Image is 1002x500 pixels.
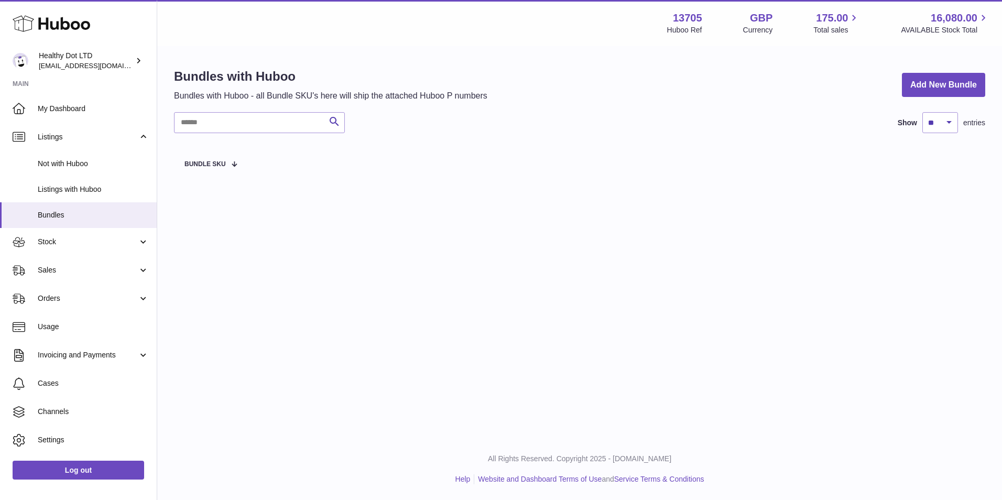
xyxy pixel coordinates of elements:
[455,475,471,483] a: Help
[38,159,149,169] span: Not with Huboo
[816,11,848,25] span: 175.00
[813,25,860,35] span: Total sales
[743,25,773,35] div: Currency
[898,118,917,128] label: Show
[38,184,149,194] span: Listings with Huboo
[750,11,772,25] strong: GBP
[38,407,149,417] span: Channels
[39,51,133,71] div: Healthy Dot LTD
[474,474,704,484] li: and
[963,118,985,128] span: entries
[38,210,149,220] span: Bundles
[38,378,149,388] span: Cases
[38,435,149,445] span: Settings
[39,61,154,70] span: [EMAIL_ADDRESS][DOMAIN_NAME]
[813,11,860,35] a: 175.00 Total sales
[38,350,138,360] span: Invoicing and Payments
[38,104,149,114] span: My Dashboard
[38,294,138,303] span: Orders
[174,90,487,102] p: Bundles with Huboo - all Bundle SKU's here will ship the attached Huboo P numbers
[673,11,702,25] strong: 13705
[667,25,702,35] div: Huboo Ref
[184,161,226,168] span: Bundle SKU
[13,461,144,480] a: Log out
[38,265,138,275] span: Sales
[901,11,989,35] a: 16,080.00 AVAILABLE Stock Total
[174,68,487,85] h1: Bundles with Huboo
[902,73,985,97] a: Add New Bundle
[166,454,994,464] p: All Rights Reserved. Copyright 2025 - [DOMAIN_NAME]
[13,53,28,69] img: internalAdmin-13705@internal.huboo.com
[38,237,138,247] span: Stock
[38,132,138,142] span: Listings
[931,11,977,25] span: 16,080.00
[901,25,989,35] span: AVAILABLE Stock Total
[38,322,149,332] span: Usage
[614,475,704,483] a: Service Terms & Conditions
[478,475,602,483] a: Website and Dashboard Terms of Use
